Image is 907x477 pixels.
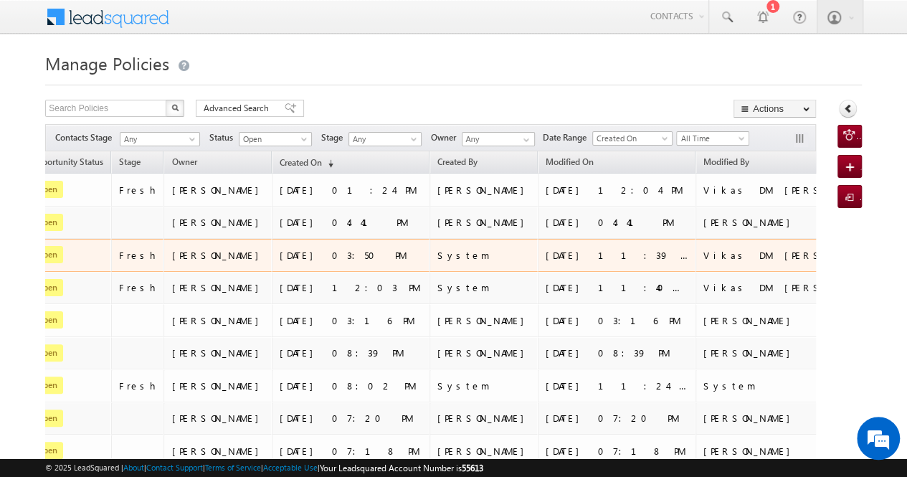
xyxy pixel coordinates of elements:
[437,216,531,229] div: [PERSON_NAME]
[280,445,423,458] div: [DATE] 07:18 PM
[349,133,417,146] span: Any
[119,156,141,167] span: Stage
[45,52,169,75] span: Manage Policies
[437,379,531,392] div: System
[280,314,423,327] div: [DATE] 03:16 PM
[119,249,158,262] div: Fresh
[703,249,847,262] div: Vikas DM [PERSON_NAME]
[31,181,63,198] span: Open
[703,379,847,392] div: System
[538,154,601,173] a: Modified On
[31,442,63,459] span: Open
[546,412,689,425] div: [DATE] 07:20 PM
[171,184,265,197] div: [PERSON_NAME]
[171,379,265,392] div: [PERSON_NAME]
[171,156,196,167] span: Owner
[204,102,273,115] span: Advanced Search
[280,184,423,197] div: [DATE] 01:24 PM
[437,281,531,294] div: System
[119,184,158,197] div: Fresh
[593,132,668,145] span: Created On
[171,314,265,327] div: [PERSON_NAME]
[703,156,749,167] span: Modified By
[280,157,322,168] span: Created On
[205,463,261,472] a: Terms of Service
[239,132,312,146] a: Open
[55,131,118,144] span: Contacts Stage
[543,131,592,144] span: Date Range
[546,314,689,327] div: [DATE] 03:16 PM
[676,131,749,146] a: All Time
[280,249,423,262] div: [DATE] 03:50 PM
[75,75,241,94] div: Chat with us now
[546,156,594,167] span: Modified On
[703,412,847,425] div: [PERSON_NAME]
[280,346,423,359] div: [DATE] 08:39 PM
[171,216,265,229] div: [PERSON_NAME]
[546,249,689,262] div: [DATE] 11:39 AM
[280,412,423,425] div: [DATE] 07:20 PM
[733,100,816,118] button: Actions
[31,311,63,329] span: Open
[703,184,847,197] div: Vikas DM [PERSON_NAME]
[546,184,689,197] div: [DATE] 12:04 PM
[280,216,423,229] div: [DATE] 04:41 PM
[437,156,478,167] span: Created By
[112,154,148,173] a: Stage
[703,216,847,229] div: [PERSON_NAME]
[19,133,262,360] textarea: Type your message and hit 'Enter'
[272,154,341,173] a: Created On(sorted descending)
[209,131,239,144] span: Status
[437,184,531,197] div: [PERSON_NAME]
[31,344,63,362] span: Open
[437,445,531,458] div: [PERSON_NAME]
[546,346,689,359] div: [DATE] 08:39 PM
[31,279,63,296] span: Open
[437,314,531,327] div: [PERSON_NAME]
[195,372,260,391] em: Start Chat
[31,214,63,231] span: Open
[546,379,689,392] div: [DATE] 11:24 AM
[703,314,847,327] div: [PERSON_NAME]
[171,249,265,262] div: [PERSON_NAME]
[24,75,60,94] img: d_60004797649_company_0_60004797649
[546,445,689,458] div: [DATE] 07:18 PM
[348,132,422,146] a: Any
[239,133,308,146] span: Open
[171,412,265,425] div: [PERSON_NAME]
[437,412,531,425] div: [PERSON_NAME]
[31,377,63,394] span: Open
[592,131,673,146] a: Created On
[462,132,535,146] input: Type to Search
[320,463,483,473] span: Your Leadsquared Account Number is
[235,7,270,42] div: Minimize live chat window
[677,132,745,145] span: All Time
[431,131,462,144] span: Owner
[462,463,483,473] span: 55613
[120,133,195,146] span: Any
[171,346,265,359] div: [PERSON_NAME]
[437,346,531,359] div: [PERSON_NAME]
[546,216,689,229] div: [DATE] 04:41 PM
[321,131,348,144] span: Stage
[280,379,423,392] div: [DATE] 08:02 PM
[703,346,847,359] div: [PERSON_NAME]
[31,410,63,427] span: Open
[516,133,533,147] a: Show All Items
[703,445,847,458] div: [PERSON_NAME]
[24,154,110,173] a: Opportunity Status
[171,104,179,111] img: Search
[123,463,144,472] a: About
[263,463,318,472] a: Acceptable Use
[703,281,847,294] div: Vikas DM [PERSON_NAME]
[280,281,423,294] div: [DATE] 12:03 PM
[119,379,158,392] div: Fresh
[437,249,531,262] div: System
[120,132,200,146] a: Any
[45,461,483,475] span: © 2025 LeadSquared | | | | |
[31,246,63,263] span: Open
[146,463,203,472] a: Contact Support
[322,158,333,169] span: (sorted descending)
[171,281,265,294] div: [PERSON_NAME]
[171,445,265,458] div: [PERSON_NAME]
